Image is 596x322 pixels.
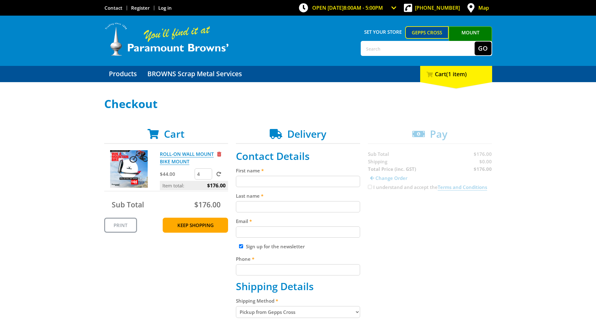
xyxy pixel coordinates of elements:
[236,176,360,187] input: Please enter your first name.
[312,4,383,11] span: OPEN [DATE]
[420,66,492,82] div: Cart
[236,297,360,305] label: Shipping Method
[131,5,150,11] a: Go to the registration page
[236,280,360,292] h2: Shipping Details
[104,5,122,11] a: Go to the Contact page
[236,192,360,200] label: Last name
[236,167,360,174] label: First name
[104,98,492,110] h1: Checkout
[236,306,360,318] select: Please select a shipping method.
[164,127,185,141] span: Cart
[361,42,475,55] input: Search
[163,218,228,233] a: Keep Shopping
[104,218,137,233] a: Print
[236,226,360,238] input: Please enter your email address.
[207,181,226,190] span: $176.00
[446,70,467,78] span: (1 item)
[246,243,305,250] label: Sign up for the newsletter
[236,217,360,225] label: Email
[160,170,193,178] p: $44.00
[194,200,221,210] span: $176.00
[104,66,141,82] a: Go to the Products page
[405,26,449,39] a: Gepps Cross
[236,150,360,162] h2: Contact Details
[344,4,383,11] span: 8:00am - 5:00pm
[143,66,247,82] a: Go to the BROWNS Scrap Metal Services page
[110,150,148,188] img: ROLL-ON WALL MOUNT BIKE MOUNT
[475,42,492,55] button: Go
[160,151,214,165] a: ROLL-ON WALL MOUNT BIKE MOUNT
[449,26,492,50] a: Mount [PERSON_NAME]
[217,151,221,157] a: Remove from cart
[236,264,360,275] input: Please enter your telephone number.
[236,255,360,263] label: Phone
[104,22,229,57] img: Paramount Browns'
[236,201,360,212] input: Please enter your last name.
[287,127,326,141] span: Delivery
[112,200,144,210] span: Sub Total
[160,181,228,190] p: Item total:
[361,26,405,37] span: Set your store
[158,5,172,11] a: Log in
